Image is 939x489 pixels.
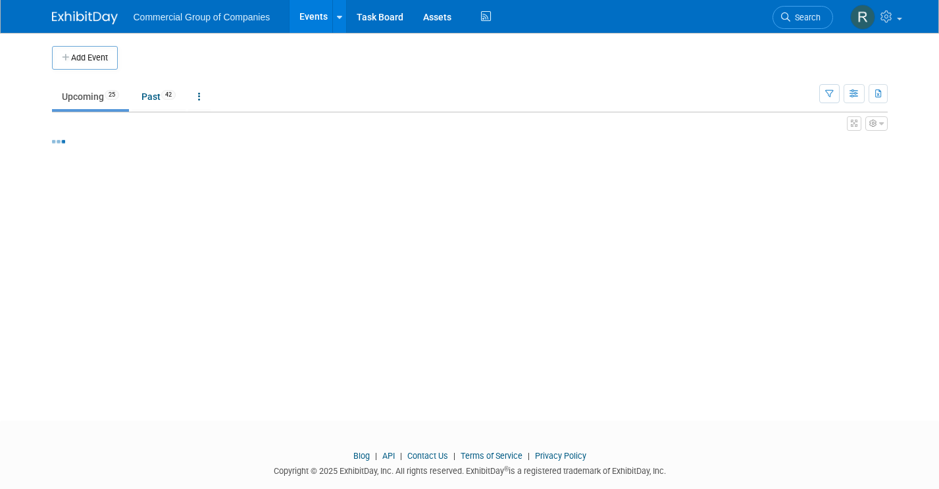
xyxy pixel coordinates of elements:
[52,84,129,109] a: Upcoming25
[450,451,459,461] span: |
[134,12,270,22] span: Commercial Group of Companies
[161,90,176,100] span: 42
[372,451,380,461] span: |
[132,84,186,109] a: Past42
[105,90,119,100] span: 25
[397,451,405,461] span: |
[52,140,65,143] img: loading...
[535,451,586,461] a: Privacy Policy
[524,451,533,461] span: |
[461,451,522,461] a: Terms of Service
[52,11,118,24] img: ExhibitDay
[382,451,395,461] a: API
[353,451,370,461] a: Blog
[790,12,821,22] span: Search
[850,5,875,30] img: Rod Leland
[504,465,509,473] sup: ®
[773,6,833,29] a: Search
[407,451,448,461] a: Contact Us
[52,46,118,70] button: Add Event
